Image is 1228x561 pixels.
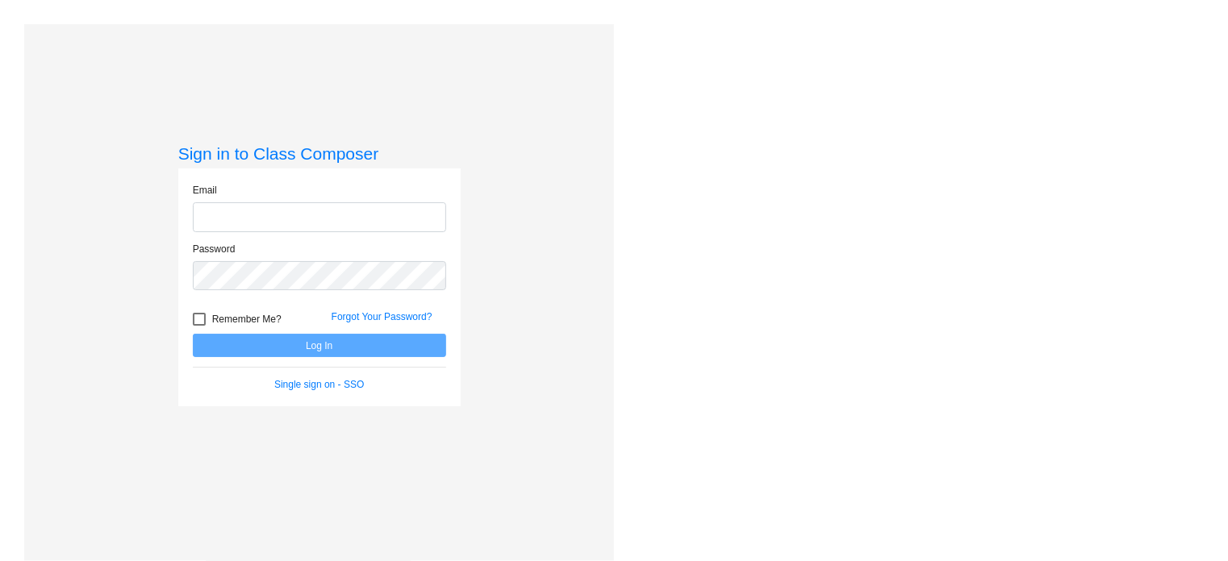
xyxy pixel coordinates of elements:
[332,311,432,322] a: Forgot Your Password?
[178,143,461,164] h3: Sign in to Class Composer
[212,310,282,329] span: Remember Me?
[193,183,217,197] label: Email
[193,334,446,357] button: Log In
[193,242,236,256] label: Password
[274,379,364,390] a: Single sign on - SSO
